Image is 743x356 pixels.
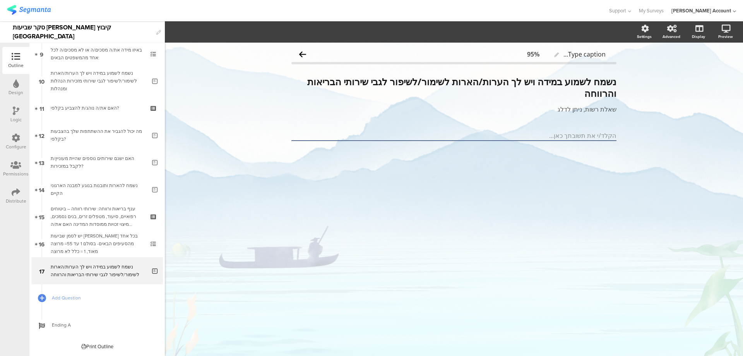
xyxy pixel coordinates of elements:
div: באיזו מידה את/ה מסכים/ה או לא מסכים/ה לכל אחד מהמשפטים הבאים: [51,46,143,62]
span: Type caption... [563,50,606,58]
div: נשמח לשמוע במידה ויש לך הערות/הארות לשימור/לשיפור לגבי שירותי הבריאות והרווחה [51,263,146,279]
span: 15 [39,212,45,221]
a: 11 האם את/ה נוהג/ת להצביע בקלפי? [31,95,163,122]
div: Outline [8,62,24,69]
div: Distribute [6,198,26,205]
div: Design [9,89,23,96]
div: Configure [6,143,26,150]
span: 11 [39,104,44,112]
strong: נשמח לשמוע במידה ויש לך הערות/הארות לשימור/לשיפור לגבי שירותי הבריאות והרווחה [307,75,616,100]
div: Permissions [3,170,29,177]
span: 12 [39,131,45,139]
span: 10 [39,77,45,85]
a: 9 באיזו מידה את/ה מסכים/ה או לא מסכים/ה לכל אחד מהמשפטים הבאים: [31,40,163,67]
span: 9 [40,50,43,58]
a: 13 האם ישנם שירותים נוספים שהיית מעוניין/ת לקבל במזכירות? [31,149,163,176]
span: 17 [39,267,45,275]
div: יש לסמן שביעות רצון בכל אחד מהסעיפים הבאים- בסולם 1 עד 55= מרוצה מאוד, 1 = כלל לא מרוצה [51,232,143,255]
p: שאלת רשות, ניתן לדלג [291,105,616,114]
div: האם את/ה נוהג/ת להצביע בקלפי? [51,104,143,112]
a: 17 נשמח לשמוע במידה ויש לך הערות/הארות לשימור/לשיפור לגבי שירותי הבריאות והרווחה [31,257,163,284]
div: 95% [527,50,539,58]
img: segmanta logo [7,5,51,15]
span: Ending A [52,321,151,329]
div: Settings [637,34,652,40]
div: מה יכול להגביר את ההשתתפות שלך בהצבעות בקלפי? [51,127,146,143]
a: Ending A [31,311,163,339]
div: Preview [718,34,733,40]
a: 16 יש לסמן שביעות [PERSON_NAME] בכל אחד מהסעיפים הבאים- בסולם 1 עד 55= מרוצה מאוד, 1 = כלל לא מרוצה [31,230,163,257]
div: סקר שביעות [PERSON_NAME] קיבוץ [GEOGRAPHIC_DATA] [13,21,152,43]
span: 13 [39,158,45,167]
a: 15 ענף בריאות ורווחה: שירותי רווחה – ביטוחים רפואיים, סיעוד, מטפלים זרים, בנים נסמכים, מיצוי זכוי... [31,203,163,230]
div: ענף בריאות ורווחה: שירותי רווחה – ביטוחים רפואיים, סיעוד, מטפלים זרים, בנים נסמכים, מיצוי זכויות ... [51,205,143,228]
div: Print Outline [81,343,113,350]
div: נשמח להארות ותובנות בנוגע למבנה הארגוני הקיים [51,182,146,197]
div: Advanced [663,34,680,40]
div: האם ישנם שירותים נוספים שהיית מעוניין/ת לקבל במזכירות? [51,155,146,170]
a: 14 נשמח להארות ותובנות בנוגע למבנה הארגוני הקיים [31,176,163,203]
div: נשמח לשמוע במידה ויש לך הערות/הארות לשימור/לשיפור לגבי שירותי מזכירות הנהלות ומנהלות [51,69,146,93]
div: Logic [10,116,22,123]
div: [PERSON_NAME] Account [671,7,731,14]
span: Support [609,7,626,14]
a: 10 נשמח לשמוע במידה ויש לך הערות/הארות לשימור/לשיפור לגבי שירותי מזכירות הנהלות ומנהלות [31,67,163,95]
span: 14 [39,185,45,194]
div: Display [692,34,705,40]
a: 12 מה יכול להגביר את ההשתתפות שלך בהצבעות בקלפי? [31,122,163,149]
span: Add Question [52,294,151,302]
span: 16 [39,239,45,248]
